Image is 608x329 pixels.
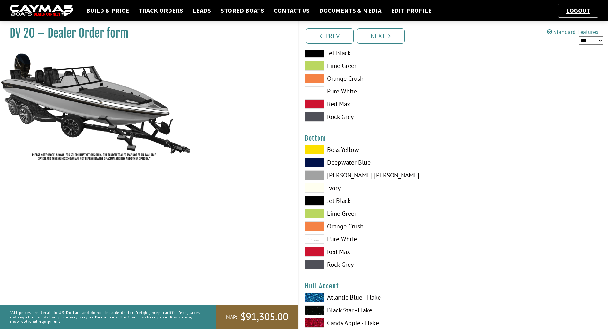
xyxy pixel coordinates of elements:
[305,234,447,244] label: Pure White
[305,282,602,290] h4: Hull Accent
[305,74,447,83] label: Orange Crush
[305,305,447,315] label: Black Star - Flake
[305,209,447,218] label: Lime Green
[305,318,447,328] label: Candy Apple - Flake
[10,26,282,41] h1: DV 20 – Dealer Order form
[388,6,435,15] a: Edit Profile
[305,247,447,257] label: Red Max
[305,260,447,269] label: Rock Grey
[226,314,237,320] span: MAP:
[216,305,298,329] a: MAP:$91,305.00
[271,6,313,15] a: Contact Us
[217,6,267,15] a: Stored Boats
[547,28,598,35] a: Standard Features
[305,99,447,109] label: Red Max
[357,28,405,44] a: Next
[305,293,447,302] label: Atlantic Blue - Flake
[10,307,202,326] p: *All prices are Retail in US Dollars and do not include dealer freight, prep, tariffs, fees, taxe...
[305,48,447,58] label: Jet Black
[305,170,447,180] label: [PERSON_NAME] [PERSON_NAME]
[305,86,447,96] label: Pure White
[305,183,447,193] label: Ivory
[306,28,354,44] a: Prev
[135,6,186,15] a: Track Orders
[83,6,132,15] a: Build & Price
[10,5,73,17] img: caymas-dealer-connect-2ed40d3bc7270c1d8d7ffb4b79bf05adc795679939227970def78ec6f6c03838.gif
[316,6,385,15] a: Documents & Media
[305,158,447,167] label: Deepwater Blue
[305,221,447,231] label: Orange Crush
[305,145,447,154] label: Boss Yellow
[190,6,214,15] a: Leads
[563,6,593,14] a: Logout
[305,134,602,142] h4: Bottom
[305,196,447,206] label: Jet Black
[240,310,288,324] span: $91,305.00
[305,61,447,71] label: Lime Green
[305,112,447,122] label: Rock Grey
